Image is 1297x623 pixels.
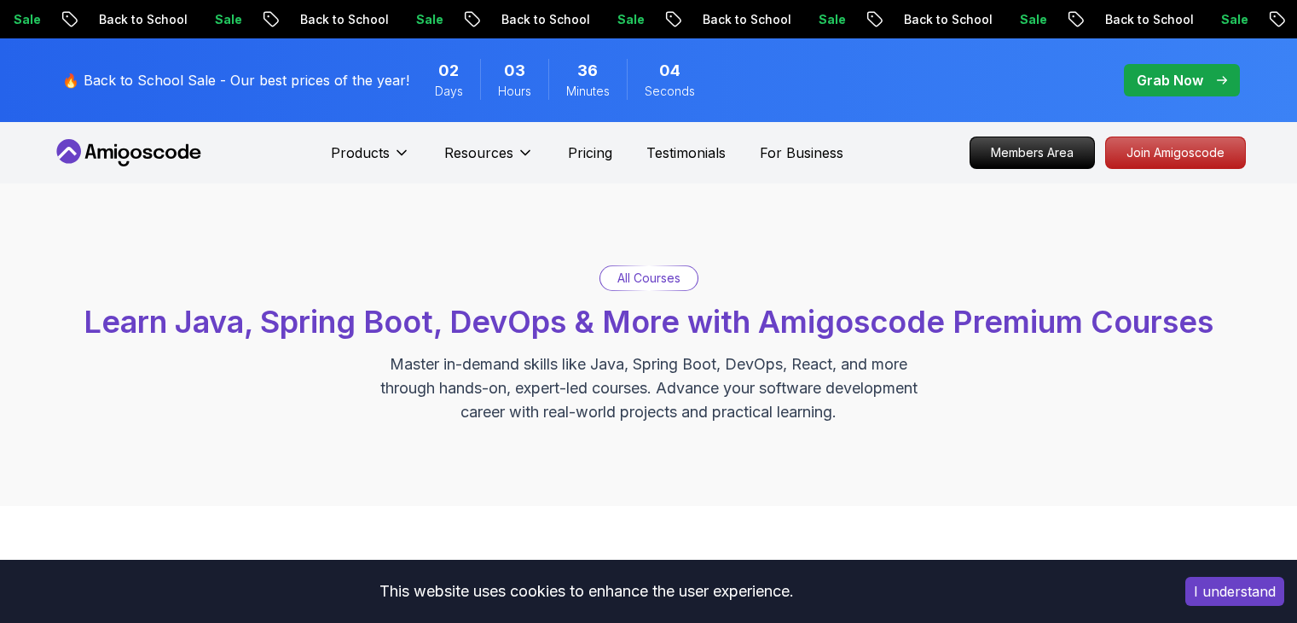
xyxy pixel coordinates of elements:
[577,59,598,83] span: 36 Minutes
[883,11,999,28] p: Back to School
[362,352,935,424] p: Master in-demand skills like Java, Spring Boot, DevOps, React, and more through hands-on, expert-...
[645,83,695,100] span: Seconds
[596,11,651,28] p: Sale
[681,11,797,28] p: Back to School
[1200,11,1254,28] p: Sale
[760,143,843,163] a: For Business
[438,59,459,83] span: 2 Days
[999,11,1053,28] p: Sale
[1106,137,1245,168] p: Join Amigoscode
[279,11,395,28] p: Back to School
[498,83,531,100] span: Hours
[568,143,612,163] a: Pricing
[78,11,194,28] p: Back to School
[659,59,680,83] span: 4 Seconds
[194,11,248,28] p: Sale
[566,83,610,100] span: Minutes
[617,270,680,287] p: All Courses
[646,143,726,163] a: Testimonials
[444,143,534,177] button: Resources
[84,303,1213,341] span: Learn Java, Spring Boot, DevOps & More with Amigoscode Premium Courses
[1084,11,1200,28] p: Back to School
[395,11,449,28] p: Sale
[13,573,1160,610] div: This website uses cookies to enhance the user experience.
[480,11,596,28] p: Back to School
[444,143,513,163] p: Resources
[1185,577,1284,606] button: Accept cookies
[797,11,852,28] p: Sale
[504,59,525,83] span: 3 Hours
[970,137,1094,168] p: Members Area
[1105,137,1246,169] a: Join Amigoscode
[1137,70,1203,90] p: Grab Now
[62,70,409,90] p: 🔥 Back to School Sale - Our best prices of the year!
[331,143,410,177] button: Products
[331,143,390,163] p: Products
[970,137,1095,169] a: Members Area
[435,83,463,100] span: Days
